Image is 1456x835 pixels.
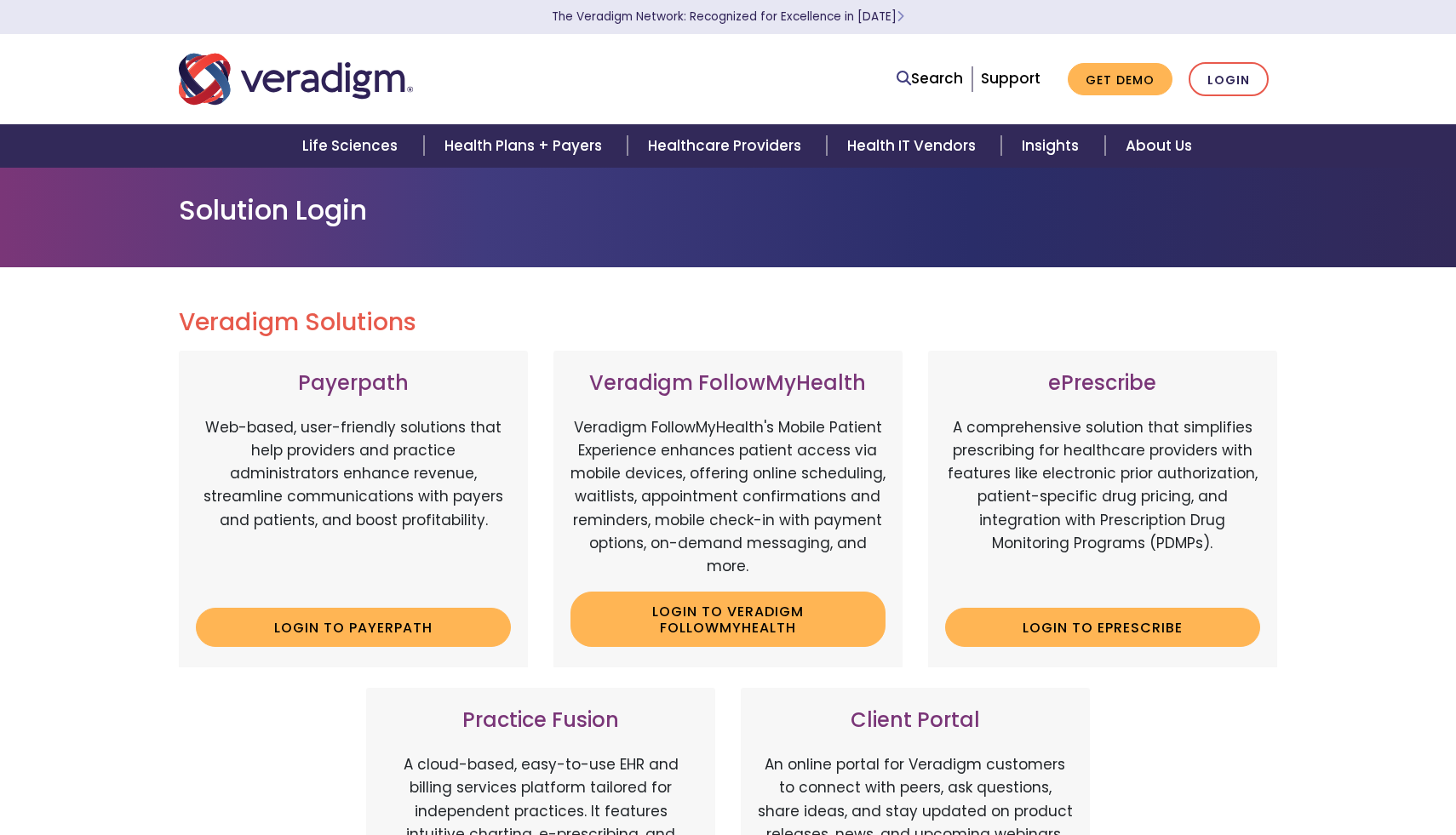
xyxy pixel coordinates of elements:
[570,416,886,578] p: Veradigm FollowMyHealth's Mobile Patient Experience enhances patient access via mobile devices, o...
[897,67,963,90] a: Search
[282,124,423,168] a: Life Sciences
[424,124,628,168] a: Health Plans + Payers
[1001,124,1104,168] a: Insights
[179,194,1277,226] h1: Solution Login
[552,9,904,25] a: The Veradigm Network: Recognized for Excellence in [DATE]Learn More
[945,416,1260,595] p: A comprehensive solution that simplifies prescribing for healthcare providers with features like ...
[570,592,886,647] a: Login to Veradigm FollowMyHealth
[179,308,1277,337] h2: Veradigm Solutions
[945,608,1260,647] a: Login to ePrescribe
[196,416,511,595] p: Web-based, user-friendly solutions that help providers and practice administrators enhance revenu...
[179,51,413,107] img: Veradigm logo
[1105,124,1212,168] a: About Us
[1068,63,1172,96] a: Get Demo
[945,371,1260,396] h3: ePrescribe
[981,68,1040,89] a: Support
[196,371,511,396] h3: Payerpath
[758,708,1073,733] h3: Client Portal
[196,608,511,647] a: Login to Payerpath
[897,9,904,25] span: Learn More
[827,124,1001,168] a: Health IT Vendors
[1189,62,1269,97] a: Login
[383,708,698,733] h3: Practice Fusion
[570,371,886,396] h3: Veradigm FollowMyHealth
[628,124,827,168] a: Healthcare Providers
